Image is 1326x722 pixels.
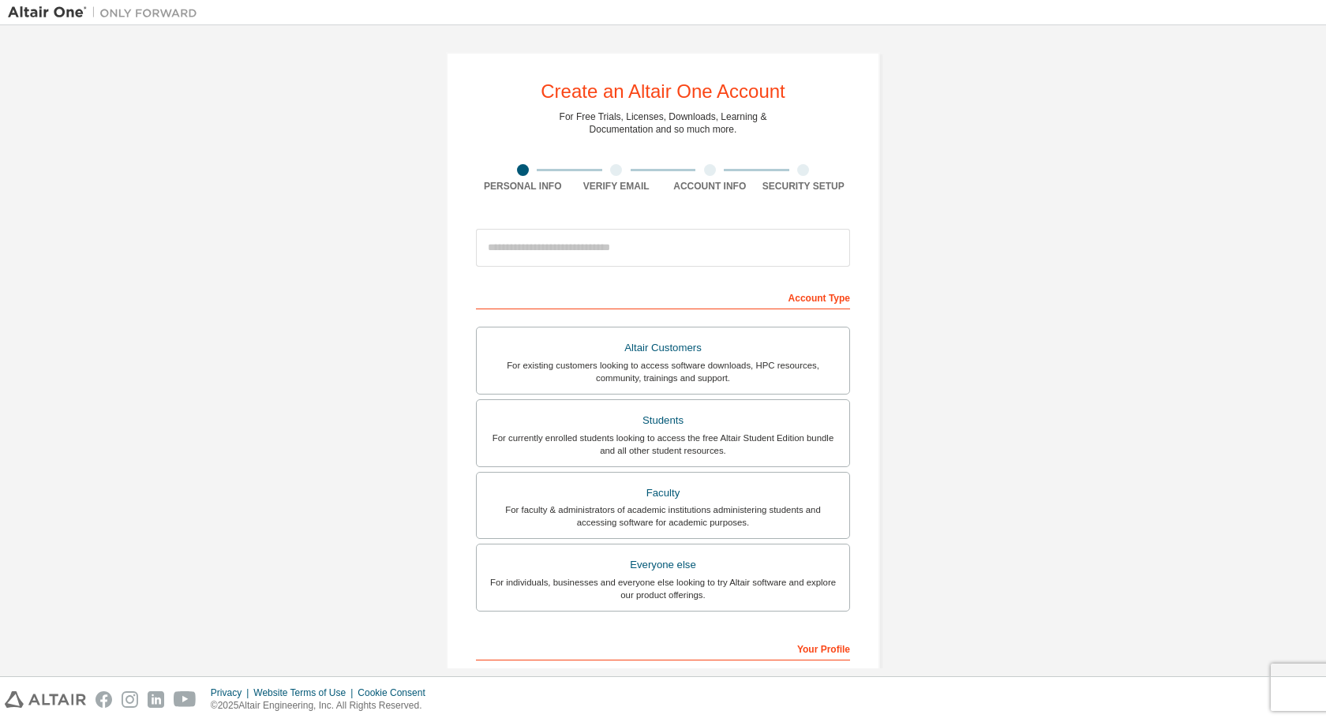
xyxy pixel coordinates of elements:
[486,337,840,359] div: Altair Customers
[476,635,850,660] div: Your Profile
[174,691,197,708] img: youtube.svg
[486,554,840,576] div: Everyone else
[570,180,664,193] div: Verify Email
[8,5,205,21] img: Altair One
[358,686,434,699] div: Cookie Consent
[148,691,164,708] img: linkedin.svg
[211,686,253,699] div: Privacy
[663,180,757,193] div: Account Info
[476,180,570,193] div: Personal Info
[486,503,840,529] div: For faculty & administrators of academic institutions administering students and accessing softwa...
[96,691,112,708] img: facebook.svg
[486,482,840,504] div: Faculty
[211,699,435,713] p: © 2025 Altair Engineering, Inc. All Rights Reserved.
[486,359,840,384] div: For existing customers looking to access software downloads, HPC resources, community, trainings ...
[253,686,358,699] div: Website Terms of Use
[486,576,840,601] div: For individuals, businesses and everyone else looking to try Altair software and explore our prod...
[541,82,785,101] div: Create an Altair One Account
[486,410,840,432] div: Students
[476,284,850,309] div: Account Type
[122,691,138,708] img: instagram.svg
[757,180,851,193] div: Security Setup
[560,110,767,136] div: For Free Trials, Licenses, Downloads, Learning & Documentation and so much more.
[486,432,840,457] div: For currently enrolled students looking to access the free Altair Student Edition bundle and all ...
[5,691,86,708] img: altair_logo.svg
